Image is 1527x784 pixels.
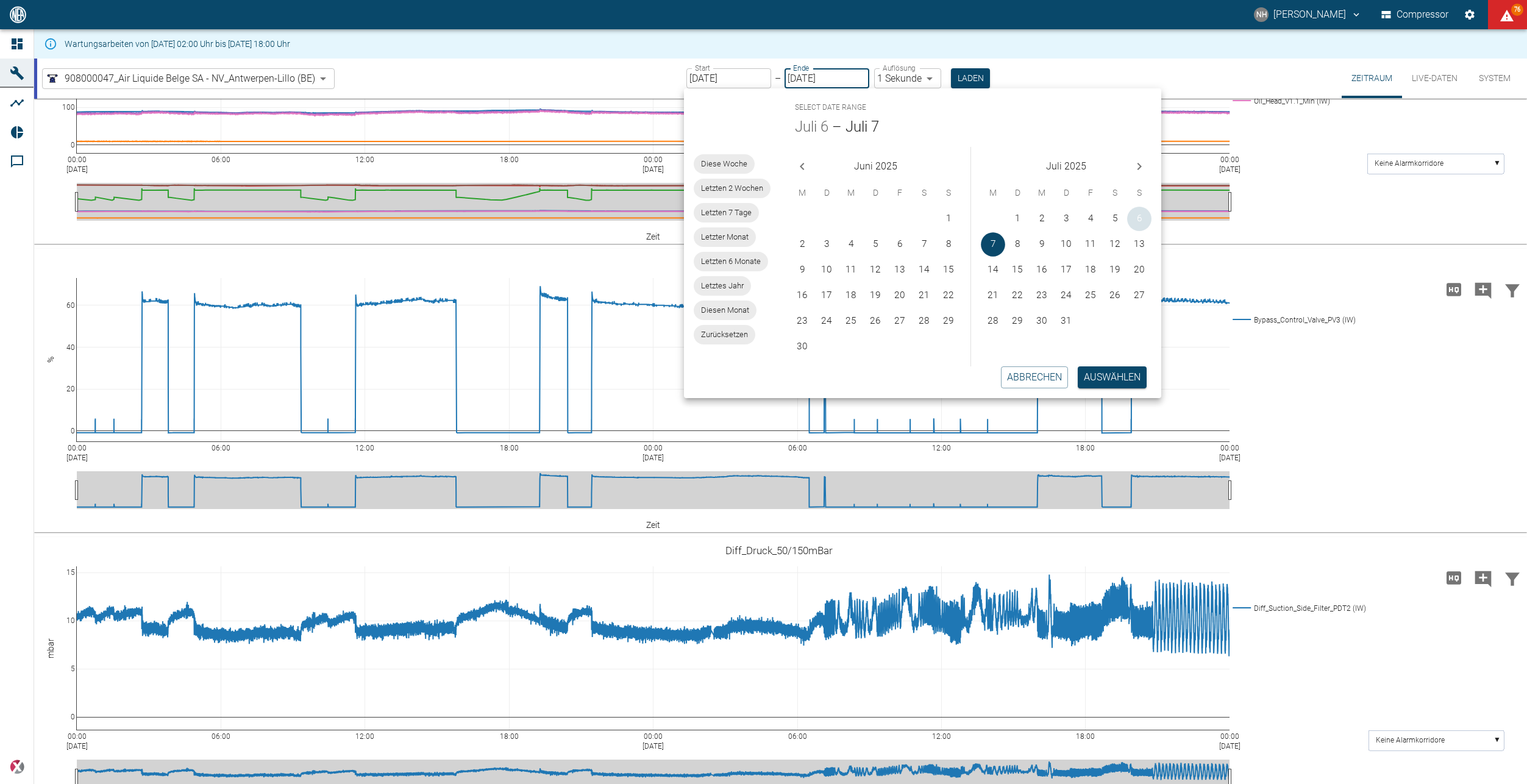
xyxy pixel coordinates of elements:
button: 1 [1005,207,1030,231]
span: Mittwoch [1031,181,1053,205]
button: 18 [1078,258,1103,282]
button: 3 [814,232,839,257]
button: 16 [1030,258,1054,282]
span: Donnerstag [1055,181,1077,205]
button: 22 [1005,283,1030,308]
span: Mittwoch [840,181,862,205]
button: 7 [912,232,936,257]
button: 31 [1054,309,1078,333]
span: 908000047_Air Liquide Belge SA - NV_Antwerpen-Lillo (BE) [65,71,315,85]
h5: – [828,118,845,137]
text: Keine Alarmkorridore [1375,159,1443,168]
button: Juli 6 [795,118,828,137]
button: 23 [790,309,814,333]
div: Diese Woche [694,154,755,174]
button: System [1467,59,1522,98]
button: 14 [912,258,936,282]
img: Xplore Logo [10,760,24,774]
button: 12 [1103,232,1127,257]
button: 19 [863,283,888,308]
button: 20 [1127,258,1151,282]
a: 908000047_Air Liquide Belge SA - NV_Antwerpen-Lillo (BE) [45,71,315,86]
button: 17 [814,283,839,308]
div: Letzten 7 Tage [694,203,759,223]
span: Select date range [795,98,866,118]
span: Dienstag [1006,181,1028,205]
button: 9 [790,258,814,282]
button: 26 [863,309,888,333]
span: Letzten 6 Monate [694,255,768,268]
button: 10 [814,258,839,282]
button: 17 [1054,258,1078,282]
input: DD.MM.YYYY [686,68,771,88]
p: – [775,71,781,85]
button: 2 [1030,207,1054,231]
button: Compressor [1379,4,1451,26]
button: 11 [1078,232,1103,257]
button: 27 [1127,283,1151,308]
button: Daten filtern [1498,274,1527,305]
button: 18 [839,283,863,308]
span: Hohe Auflösung [1439,571,1468,583]
span: Freitag [889,181,911,205]
button: 25 [839,309,863,333]
span: Sonntag [938,181,959,205]
button: 22 [936,283,961,308]
button: 13 [888,258,912,282]
button: 6 [888,232,912,257]
span: Montag [982,181,1004,205]
button: 27 [888,309,912,333]
span: Freitag [1080,181,1102,205]
span: Sonntag [1128,181,1150,205]
div: NH [1254,7,1269,22]
img: logo [9,6,27,23]
button: 15 [1005,258,1030,282]
span: Letztes Jahr [694,280,751,292]
span: Letzten 7 Tage [694,207,759,219]
button: 15 [936,258,961,282]
div: Letzten 2 Wochen [694,179,771,198]
span: Juli 2025 [1046,158,1086,175]
label: Auflösung [883,63,916,73]
button: Previous month [790,154,814,179]
span: Donnerstag [864,181,886,205]
button: Daten filtern [1498,562,1527,594]
button: 30 [1030,309,1054,333]
span: Juni 2025 [854,158,897,175]
button: Laden [951,68,990,88]
button: 5 [863,232,888,257]
text: Keine Alarmkorridore [1376,736,1445,744]
div: Letztes Jahr [694,276,751,296]
button: 25 [1078,283,1103,308]
button: 8 [936,232,961,257]
span: 76 [1511,4,1523,16]
button: 7 [981,232,1005,257]
span: Letzten 2 Wochen [694,182,771,194]
input: DD.MM.YYYY [785,68,869,88]
button: nils.hallbauer@neuman-esser.com [1252,4,1364,26]
span: Dienstag [816,181,838,205]
button: 1 [936,207,961,231]
button: 12 [863,258,888,282]
button: 9 [1030,232,1054,257]
button: 3 [1054,207,1078,231]
button: 4 [1078,207,1103,231]
button: 30 [790,335,814,359]
span: Zurücksetzen [694,329,755,341]
button: 11 [839,258,863,282]
button: Juli 7 [845,118,879,137]
button: 16 [790,283,814,308]
button: 24 [814,309,839,333]
button: 26 [1103,283,1127,308]
button: 29 [1005,309,1030,333]
button: 5 [1103,207,1127,231]
button: 2 [790,232,814,257]
div: Diesen Monat [694,301,756,320]
button: Live-Daten [1402,59,1467,98]
button: Kommentar hinzufügen [1468,274,1498,305]
label: Start [695,63,710,73]
button: 23 [1030,283,1054,308]
button: 4 [839,232,863,257]
button: Auswählen [1078,366,1147,388]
